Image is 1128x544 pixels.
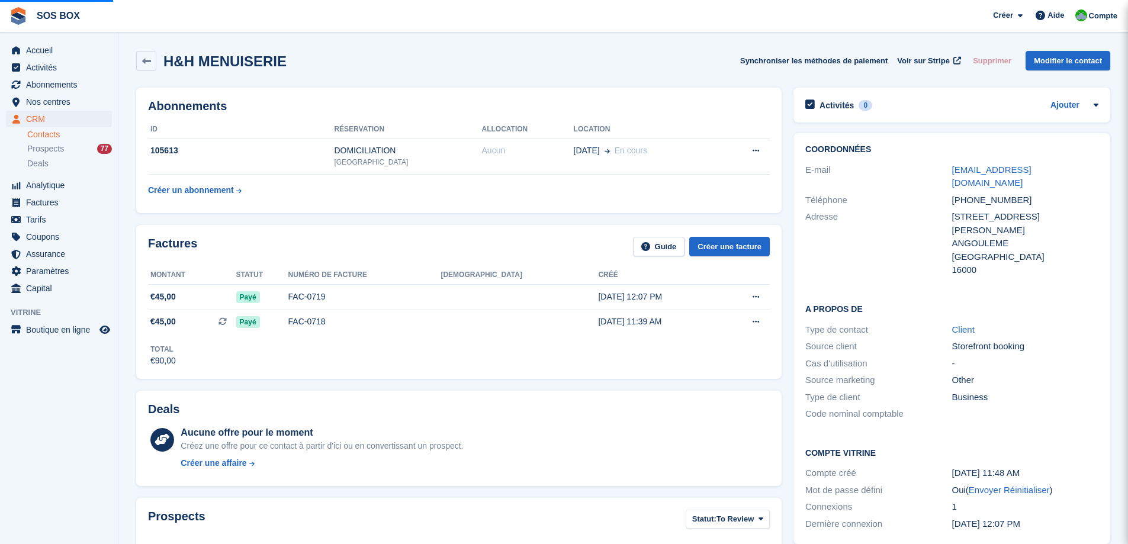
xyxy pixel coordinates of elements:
span: Activités [26,59,97,76]
span: Coupons [26,228,97,245]
span: CRM [26,111,97,127]
button: Synchroniser les méthodes de paiement [740,51,888,70]
span: To Review [716,513,754,525]
div: [DATE] 12:07 PM [598,291,722,303]
a: Créer une affaire [181,457,463,469]
a: SOS BOX [32,6,85,25]
span: Voir sur Stripe [897,55,950,67]
span: Analytique [26,177,97,194]
th: Allocation [482,120,574,139]
div: [GEOGRAPHIC_DATA] [952,250,1098,264]
h2: Factures [148,237,197,256]
div: Storefront booking [952,340,1098,353]
span: Abonnements [26,76,97,93]
div: Type de contact [805,323,952,337]
th: Réservation [334,120,481,139]
div: [GEOGRAPHIC_DATA] [334,157,481,168]
div: Compte créé [805,466,952,480]
div: 105613 [148,144,334,157]
span: Créer [993,9,1013,21]
div: [STREET_ADDRESS][PERSON_NAME] [952,210,1098,237]
a: Client [952,324,975,334]
div: - [952,357,1098,371]
a: menu [6,59,112,76]
th: ID [148,120,334,139]
div: Adresse [805,210,952,277]
th: [DEMOGRAPHIC_DATA] [441,266,598,285]
a: menu [6,321,112,338]
span: En cours [615,146,647,155]
div: €90,00 [150,355,176,367]
button: Statut: To Review [686,510,770,529]
th: Montant [148,266,236,285]
a: menu [6,280,112,297]
div: Téléphone [805,194,952,207]
h2: Activités [820,100,854,111]
span: Capital [26,280,97,297]
span: Statut: [692,513,716,525]
div: [DATE] 11:39 AM [598,316,722,328]
span: Payé [236,316,260,328]
a: [EMAIL_ADDRESS][DOMAIN_NAME] [952,165,1031,188]
div: Aucun [482,144,574,157]
div: Other [952,374,1098,387]
div: 1 [952,500,1098,514]
div: Dernière connexion [805,517,952,531]
th: Numéro de facture [288,266,441,285]
span: Accueil [26,42,97,59]
span: ( ) [966,485,1053,495]
div: 0 [859,100,872,111]
div: Créer un abonnement [148,184,234,197]
span: Paramètres [26,263,97,279]
a: Boutique d'aperçu [98,323,112,337]
span: Deals [27,158,49,169]
div: Code nominal comptable [805,407,952,421]
a: Prospects 77 [27,143,112,155]
h2: Coordonnées [805,145,1098,154]
span: Payé [236,291,260,303]
div: [PHONE_NUMBER] [952,194,1098,207]
a: menu [6,211,112,228]
span: Assurance [26,246,97,262]
h2: Abonnements [148,99,770,113]
div: Mot de passe défini [805,484,952,497]
h2: H&H MENUISERIE [163,53,287,69]
a: Créer un abonnement [148,179,242,201]
h2: A propos de [805,302,1098,314]
div: Source client [805,340,952,353]
img: Fabrice [1075,9,1087,21]
div: ANGOULEME [952,237,1098,250]
div: Cas d'utilisation [805,357,952,371]
h2: Deals [148,403,179,416]
span: Prospects [27,143,64,154]
img: stora-icon-8386f47178a22dfd0bd8f6a31ec36ba5ce8667c1dd55bd0f319d3a0aa187defe.svg [9,7,27,25]
h2: Compte vitrine [805,446,1098,458]
a: Créer une facture [689,237,770,256]
a: menu [6,263,112,279]
a: Guide [633,237,685,256]
span: Boutique en ligne [26,321,97,338]
div: DOMICILIATION [334,144,481,157]
a: menu [6,246,112,262]
a: menu [6,42,112,59]
th: Statut [236,266,288,285]
div: E-mail [805,163,952,190]
div: Connexions [805,500,952,514]
span: Compte [1089,10,1117,22]
a: menu [6,177,112,194]
div: Type de client [805,391,952,404]
div: Aucune offre pour le moment [181,426,463,440]
a: menu [6,194,112,211]
span: Vitrine [11,307,118,318]
a: menu [6,76,112,93]
span: €45,00 [150,291,176,303]
div: Total [150,344,176,355]
a: Contacts [27,129,112,140]
div: FAC-0719 [288,291,441,303]
a: Modifier le contact [1026,51,1110,70]
span: Factures [26,194,97,211]
div: Source marketing [805,374,952,387]
div: [DATE] 11:48 AM [952,466,1098,480]
a: Deals [27,157,112,170]
h2: Prospects [148,510,205,532]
